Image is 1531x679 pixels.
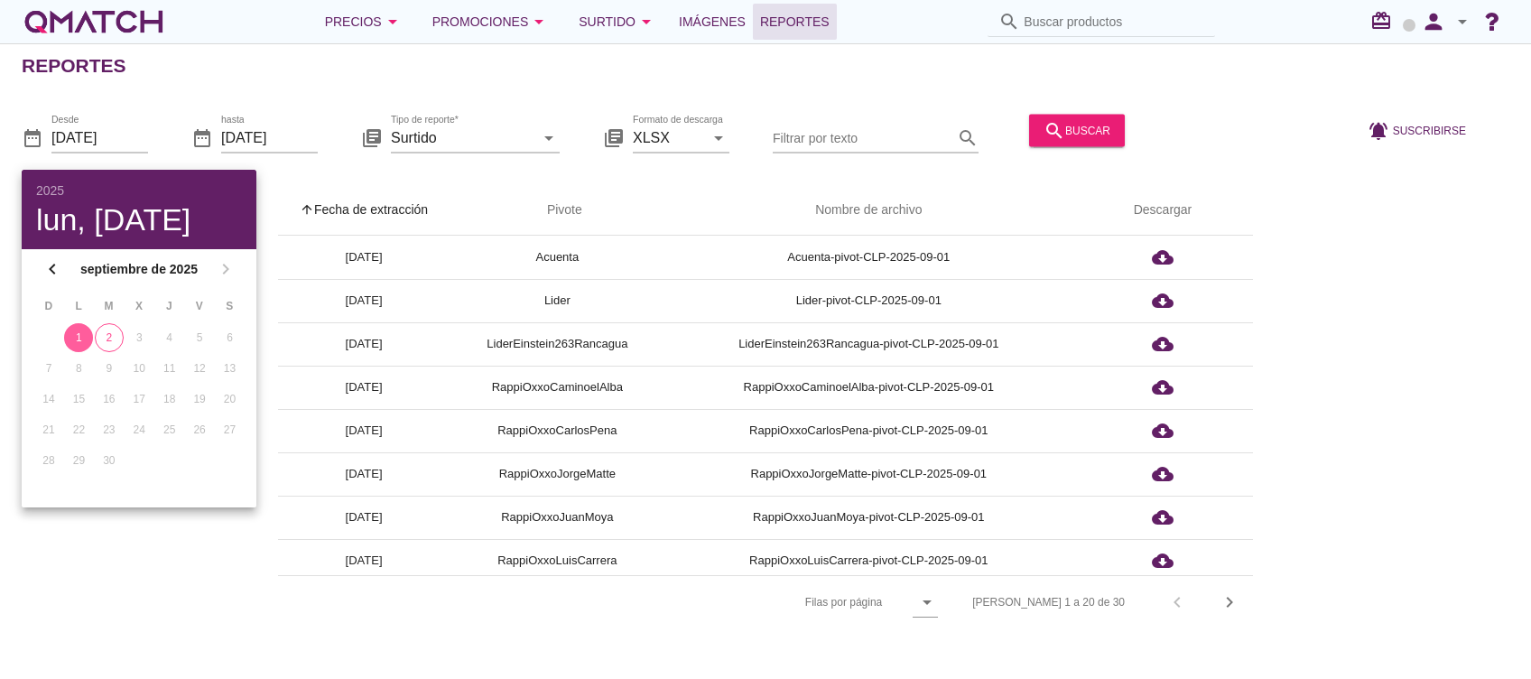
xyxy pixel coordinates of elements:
i: person [1415,9,1452,34]
td: [DATE] [278,496,450,539]
td: RappiOxxoCaminoelAlba [450,366,665,409]
td: RappiOxxoLuisCarrera-pivot-CLP-2025-09-01 [665,539,1072,582]
div: lun, [DATE] [36,204,242,235]
button: 1 [64,323,93,352]
th: Fecha de extracción: Sorted ascending. Activate to sort descending. [278,185,450,236]
td: RappiOxxoCaminoelAlba-pivot-CLP-2025-09-01 [665,366,1072,409]
i: arrow_drop_down [916,591,938,613]
input: Filtrar por texto [773,123,953,152]
i: cloud_download [1152,333,1174,355]
div: 1 [64,330,93,346]
button: Surtido [564,4,672,40]
i: cloud_download [1152,507,1174,528]
td: RappiOxxoJorgeMatte [450,452,665,496]
button: buscar [1029,114,1125,146]
input: Desde [51,123,148,152]
i: arrow_drop_down [382,11,404,33]
input: Tipo de reporte* [391,123,534,152]
input: Buscar productos [1024,7,1204,36]
a: white-qmatch-logo [22,4,166,40]
th: M [95,291,123,321]
span: Suscribirse [1393,122,1466,138]
i: date_range [191,126,213,148]
div: Filas por página [625,576,938,628]
th: Pivote: Not sorted. Activate to sort ascending. [450,185,665,236]
div: buscar [1044,119,1110,141]
td: [DATE] [278,539,450,582]
td: [DATE] [278,279,450,322]
i: arrow_drop_down [708,126,729,148]
i: cloud_download [1152,550,1174,572]
button: 2 [95,323,124,352]
td: [DATE] [278,322,450,366]
input: hasta [221,123,318,152]
button: Promociones [418,4,565,40]
i: search [957,126,979,148]
td: [DATE] [278,452,450,496]
i: arrow_drop_down [538,126,560,148]
td: LiderEinstein263Rancagua [450,322,665,366]
td: Lider [450,279,665,322]
td: RappiOxxoCarlosPena [450,409,665,452]
th: X [125,291,153,321]
i: library_books [361,126,383,148]
i: arrow_drop_down [528,11,550,33]
td: RappiOxxoJuanMoya-pivot-CLP-2025-09-01 [665,496,1072,539]
span: Imágenes [679,11,746,33]
i: redeem [1370,10,1399,32]
input: Formato de descarga [633,123,704,152]
button: Precios [311,4,418,40]
th: D [34,291,62,321]
th: S [216,291,244,321]
td: [DATE] [278,366,450,409]
div: Promociones [432,11,551,33]
i: library_books [603,126,625,148]
div: [PERSON_NAME] 1 a 20 de 30 [972,594,1125,610]
td: RappiOxxoLuisCarrera [450,539,665,582]
i: chevron_right [1219,591,1240,613]
button: Suscribirse [1353,114,1480,146]
strong: septiembre de 2025 [69,260,209,279]
td: RappiOxxoJuanMoya [450,496,665,539]
div: 2 [96,330,123,346]
div: Surtido [579,11,657,33]
th: J [155,291,183,321]
td: LiderEinstein263Rancagua-pivot-CLP-2025-09-01 [665,322,1072,366]
span: Reportes [760,11,830,33]
td: RappiOxxoJorgeMatte-pivot-CLP-2025-09-01 [665,452,1072,496]
i: notifications_active [1368,119,1393,141]
th: L [64,291,92,321]
i: search [1044,119,1065,141]
div: Precios [325,11,404,33]
h2: Reportes [22,51,126,80]
i: cloud_download [1152,246,1174,268]
i: search [998,11,1020,33]
th: Nombre de archivo: Not sorted. [665,185,1072,236]
i: cloud_download [1152,463,1174,485]
th: V [185,291,213,321]
i: arrow_drop_down [1452,11,1473,33]
a: Reportes [753,4,837,40]
td: Lider-pivot-CLP-2025-09-01 [665,279,1072,322]
i: cloud_download [1152,420,1174,442]
i: cloud_download [1152,377,1174,398]
a: Imágenes [672,4,753,40]
td: Acuenta-pivot-CLP-2025-09-01 [665,236,1072,279]
i: chevron_left [42,258,63,280]
div: 2025 [36,184,242,197]
th: Descargar: Not sorted. [1072,185,1253,236]
td: [DATE] [278,236,450,279]
td: Acuenta [450,236,665,279]
i: arrow_drop_down [636,11,657,33]
i: date_range [22,126,43,148]
td: RappiOxxoCarlosPena-pivot-CLP-2025-09-01 [665,409,1072,452]
i: cloud_download [1152,290,1174,312]
td: [DATE] [278,409,450,452]
button: Next page [1213,586,1246,619]
i: arrow_upward [300,202,314,217]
